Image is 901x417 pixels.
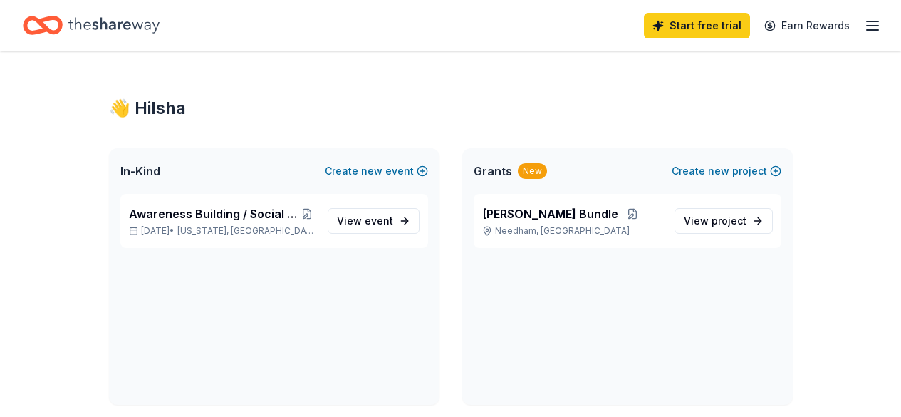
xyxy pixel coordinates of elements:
span: Grants [474,163,512,180]
span: project [712,215,746,227]
span: [US_STATE], [GEOGRAPHIC_DATA] [177,225,316,237]
a: View project [675,208,773,234]
span: View [337,212,393,230]
a: Home [23,9,160,42]
span: View [684,212,746,230]
div: New [518,163,547,179]
a: Start free trial [644,13,750,38]
span: event [365,215,393,227]
a: View event [328,208,420,234]
button: Createnewevent [325,163,428,180]
span: In-Kind [120,163,160,180]
button: Createnewproject [672,163,781,180]
span: Awareness Building / Social Engagement Event [129,205,298,222]
span: [PERSON_NAME] Bundle [482,205,618,222]
span: new [361,163,382,180]
a: Earn Rewards [756,13,858,38]
p: Needham, [GEOGRAPHIC_DATA] [482,225,663,237]
p: [DATE] • [129,225,316,237]
span: new [708,163,729,180]
div: 👋 Hi Isha [109,97,793,120]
